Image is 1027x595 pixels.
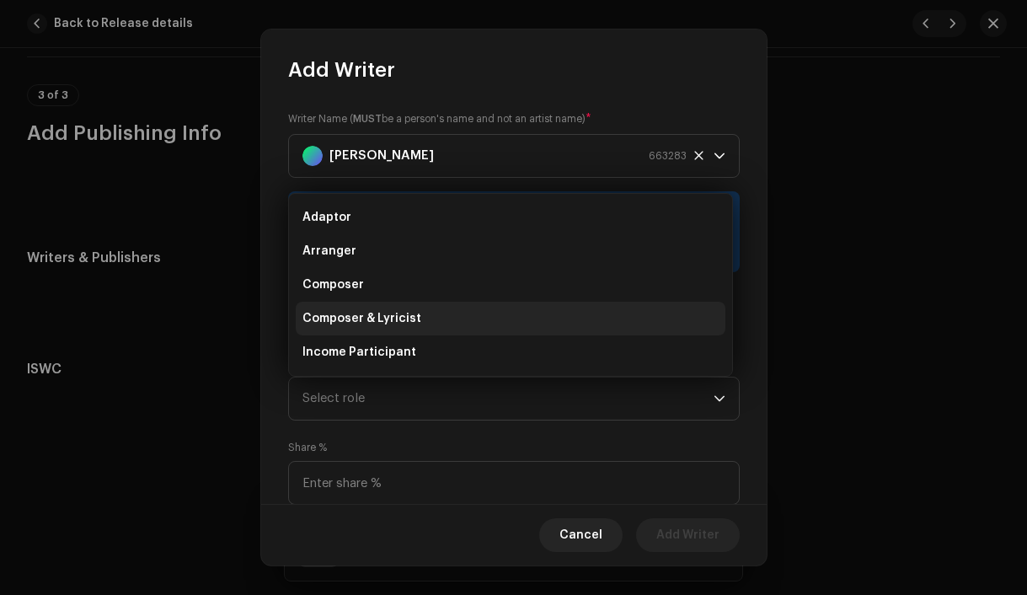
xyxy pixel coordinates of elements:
span: Add Writer [656,518,719,552]
li: Composer & Lyricist [296,302,725,335]
button: Cancel [539,518,623,552]
strong: MUST [353,114,382,124]
small: Writer Name ( be a person's name and not an artist name) [288,110,586,127]
li: Lyricist [296,369,725,403]
strong: [PERSON_NAME] [329,135,434,177]
span: Arranger [302,243,356,260]
button: Add Writer [636,518,740,552]
label: Share % [288,441,327,454]
li: Arranger [296,234,725,268]
ul: Option List [289,194,732,544]
span: Add Writer [288,56,395,83]
li: Adaptor [296,201,725,234]
span: Composer & Lyricist [302,310,421,327]
span: Select role [302,378,714,420]
span: Composer [302,276,364,293]
span: Income Participant [302,344,416,361]
div: dropdown trigger [714,378,725,420]
span: Adaptor [302,209,351,226]
span: 663283 [649,135,687,177]
span: Cancel [559,518,602,552]
input: Enter share % [288,461,740,505]
div: dropdown trigger [714,135,725,177]
span: Patricie Kaňok Fuxová [302,135,714,177]
li: Composer [296,268,725,302]
li: Income Participant [296,335,725,369]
